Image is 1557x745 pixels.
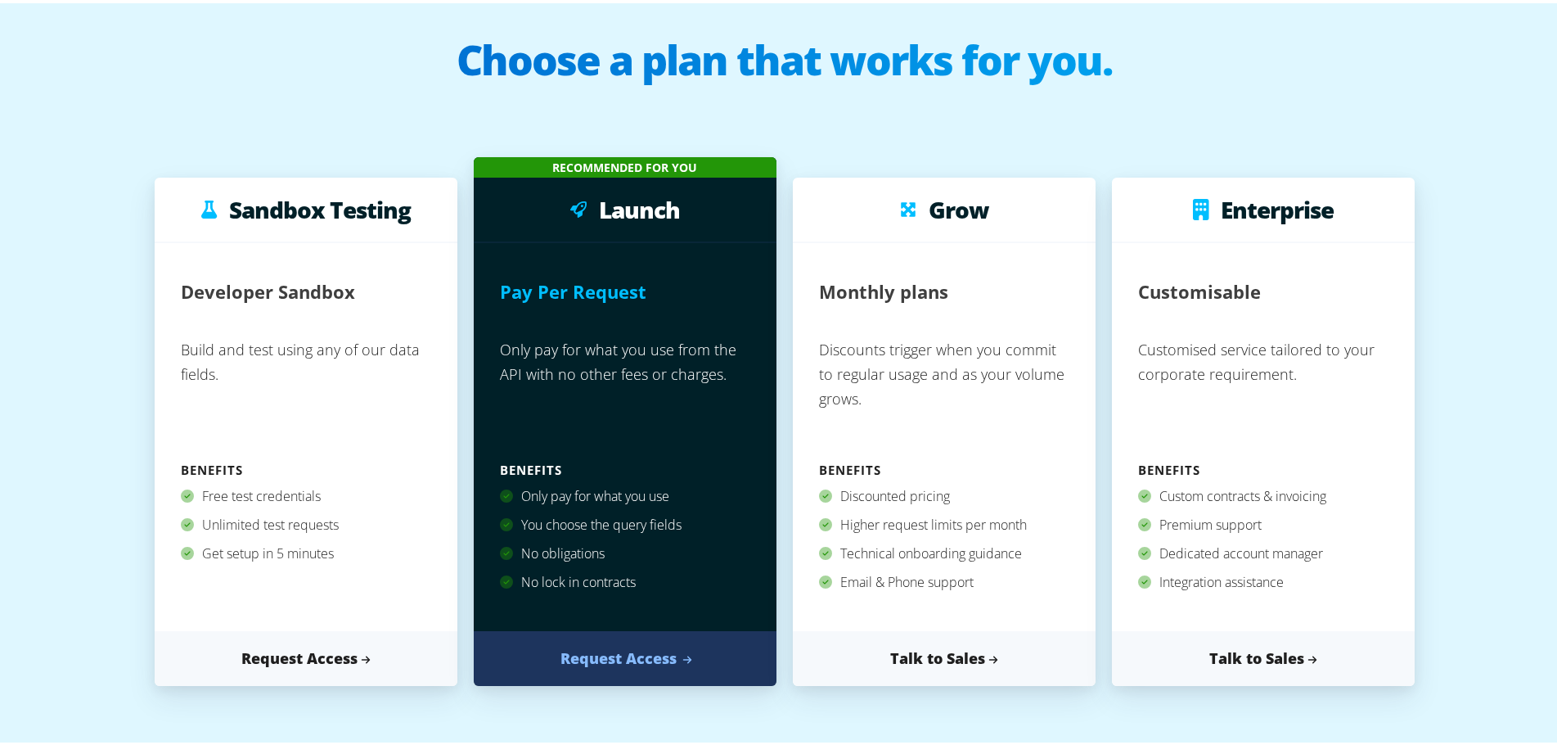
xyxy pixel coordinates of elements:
div: Email & Phone support [819,565,1069,594]
div: Custom contracts & invoicing [1138,479,1388,508]
div: Unlimited test requests [181,508,431,536]
div: Higher request limits per month [819,508,1069,536]
p: Customised service tailored to your corporate requirement. [1138,327,1388,454]
div: Only pay for what you use [500,479,750,508]
p: Only pay for what you use from the API with no other fees or charges. [500,327,750,454]
h3: Grow [929,194,988,219]
h3: Enterprise [1222,194,1334,219]
div: No obligations [500,536,750,565]
div: Dedicated account manager [1138,536,1388,565]
div: Discounted pricing [819,479,1069,508]
h2: Developer Sandbox [181,266,355,311]
h3: Launch [599,194,680,219]
h3: Sandbox Testing [230,194,412,219]
h1: Choose a plan that works for you. [16,36,1553,102]
a: Request Access [155,628,457,683]
div: You choose the query fields [500,508,750,536]
h2: Monthly plans [819,266,948,311]
p: Build and test using any of our data fields. [181,327,431,454]
div: Get setup in 5 minutes [181,536,431,565]
div: Premium support [1138,508,1388,536]
p: Discounts trigger when you commit to regular usage and as your volume grows. [819,327,1069,454]
div: Recommended for you [474,154,776,174]
div: Integration assistance [1138,565,1388,594]
div: No lock in contracts [500,565,750,594]
a: Talk to Sales [793,628,1096,683]
div: Technical onboarding guidance [819,536,1069,565]
a: Request Access [474,628,776,683]
h2: Customisable [1138,266,1261,311]
h2: Pay Per Request [500,266,646,311]
div: Free test credentials [181,479,431,508]
a: Talk to Sales [1112,628,1415,683]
